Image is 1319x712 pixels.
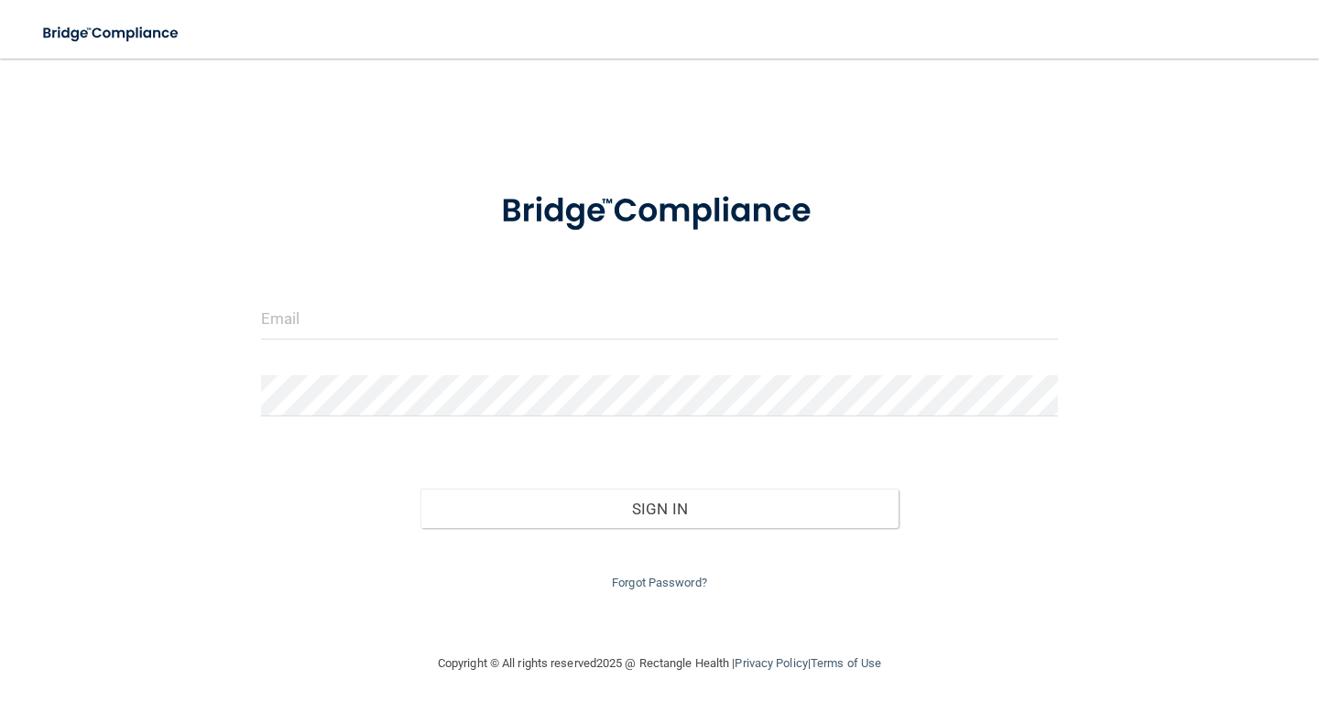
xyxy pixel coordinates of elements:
[811,656,881,670] a: Terms of Use
[735,656,807,670] a: Privacy Policy
[261,298,1058,340] input: Email
[467,168,852,254] img: bridge_compliance_login_screen.278c3ca4.svg
[27,15,196,52] img: bridge_compliance_login_screen.278c3ca4.svg
[612,576,707,589] a: Forgot Password?
[420,489,899,529] button: Sign In
[325,634,994,693] div: Copyright © All rights reserved 2025 @ Rectangle Health | |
